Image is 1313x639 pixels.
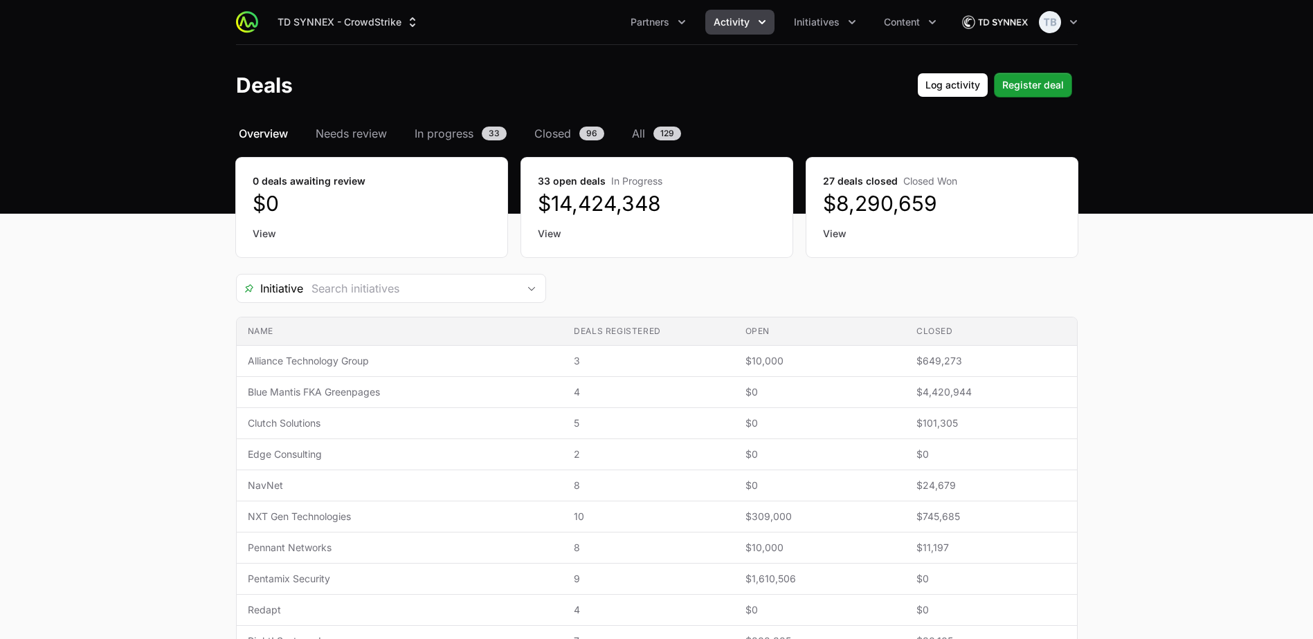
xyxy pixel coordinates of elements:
[745,479,894,492] span: $0
[248,416,552,430] span: Clutch Solutions
[734,317,905,346] th: Open
[248,354,552,368] span: Alliance Technology Group
[248,541,552,555] span: Pennant Networks
[916,447,1065,461] span: $0
[538,174,776,188] dt: 33 open deals
[1039,11,1061,33] img: Taylor Bradshaw
[916,479,1065,492] span: $24,679
[1002,77,1064,93] span: Register deal
[253,174,491,188] dt: 0 deals awaiting review
[269,10,428,35] button: TD SYNNEX - CrowdStrike
[622,10,694,35] div: Partners menu
[237,280,303,297] span: Initiative
[903,175,957,187] span: Closed Won
[574,510,723,524] span: 10
[745,385,894,399] span: $0
[574,385,723,399] span: 4
[994,73,1072,98] button: Register deal
[248,447,552,461] span: Edge Consulting
[961,8,1028,36] img: TD SYNNEX
[631,15,669,29] span: Partners
[248,603,552,617] span: Redapt
[916,354,1065,368] span: $649,273
[236,73,293,98] h1: Deals
[632,125,645,142] span: All
[579,127,604,140] span: 96
[239,125,288,142] span: Overview
[412,125,509,142] a: In progress33
[538,191,776,216] dd: $14,424,348
[236,11,258,33] img: ActivitySource
[248,572,552,586] span: Pentamix Security
[916,416,1065,430] span: $101,305
[415,125,473,142] span: In progress
[538,227,776,241] a: View
[574,541,723,555] span: 8
[876,10,945,35] div: Content menu
[884,15,920,29] span: Content
[313,125,390,142] a: Needs review
[248,510,552,524] span: NXT Gen Technologies
[236,125,291,142] a: Overview
[574,416,723,430] span: 5
[534,125,571,142] span: Closed
[574,572,723,586] span: 9
[482,127,507,140] span: 33
[629,125,684,142] a: All129
[786,10,864,35] div: Initiatives menu
[823,191,1061,216] dd: $8,290,659
[303,275,518,302] input: Search initiatives
[745,447,894,461] span: $0
[905,317,1076,346] th: Closed
[316,125,387,142] span: Needs review
[269,10,428,35] div: Supplier switch menu
[258,10,945,35] div: Main navigation
[532,125,607,142] a: Closed96
[253,227,491,241] a: View
[745,416,894,430] span: $0
[653,127,681,140] span: 129
[574,354,723,368] span: 3
[794,15,840,29] span: Initiatives
[916,385,1065,399] span: $4,420,944
[248,479,552,492] span: NavNet
[237,317,563,346] th: Name
[745,572,894,586] span: $1,610,506
[917,73,1072,98] div: Primary actions
[705,10,775,35] div: Activity menu
[745,510,894,524] span: $309,000
[236,125,1078,142] nav: Deals navigation
[574,479,723,492] span: 8
[876,10,945,35] button: Content
[622,10,694,35] button: Partners
[925,77,980,93] span: Log activity
[745,603,894,617] span: $0
[574,603,723,617] span: 4
[248,385,552,399] span: Blue Mantis FKA Greenpages
[786,10,864,35] button: Initiatives
[916,541,1065,555] span: $11,197
[705,10,775,35] button: Activity
[823,227,1061,241] a: View
[916,572,1065,586] span: $0
[253,191,491,216] dd: $0
[518,275,545,302] div: Open
[714,15,750,29] span: Activity
[916,603,1065,617] span: $0
[563,317,734,346] th: Deals registered
[823,174,1061,188] dt: 27 deals closed
[916,510,1065,524] span: $745,685
[917,73,988,98] button: Log activity
[745,541,894,555] span: $10,000
[574,447,723,461] span: 2
[611,175,662,187] span: In Progress
[745,354,894,368] span: $10,000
